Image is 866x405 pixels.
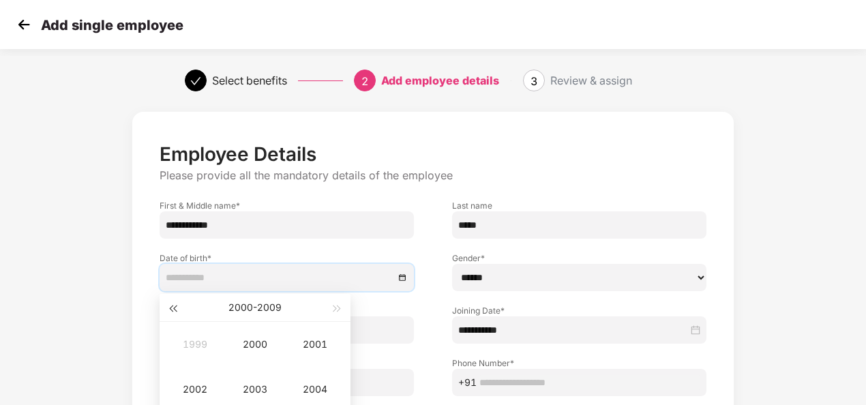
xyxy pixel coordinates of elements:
[160,168,706,183] p: Please provide all the mandatory details of the employee
[225,322,285,367] td: 2000
[212,70,287,91] div: Select benefits
[285,322,345,367] td: 2001
[160,200,414,211] label: First & Middle name
[160,252,414,264] label: Date of birth
[531,74,537,88] span: 3
[452,252,706,264] label: Gender
[452,357,706,369] label: Phone Number
[295,381,335,397] div: 2004
[165,322,225,367] td: 1999
[41,17,183,33] p: Add single employee
[175,336,215,352] div: 1999
[295,336,335,352] div: 2001
[361,74,368,88] span: 2
[458,375,477,390] span: +91
[452,305,706,316] label: Joining Date
[381,70,499,91] div: Add employee details
[175,381,215,397] div: 2002
[452,200,706,211] label: Last name
[160,142,706,166] p: Employee Details
[228,294,282,321] button: 2000-2009
[235,381,275,397] div: 2003
[190,76,201,87] span: check
[14,14,34,35] img: svg+xml;base64,PHN2ZyB4bWxucz0iaHR0cDovL3d3dy53My5vcmcvMjAwMC9zdmciIHdpZHRoPSIzMCIgaGVpZ2h0PSIzMC...
[550,70,632,91] div: Review & assign
[235,336,275,352] div: 2000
